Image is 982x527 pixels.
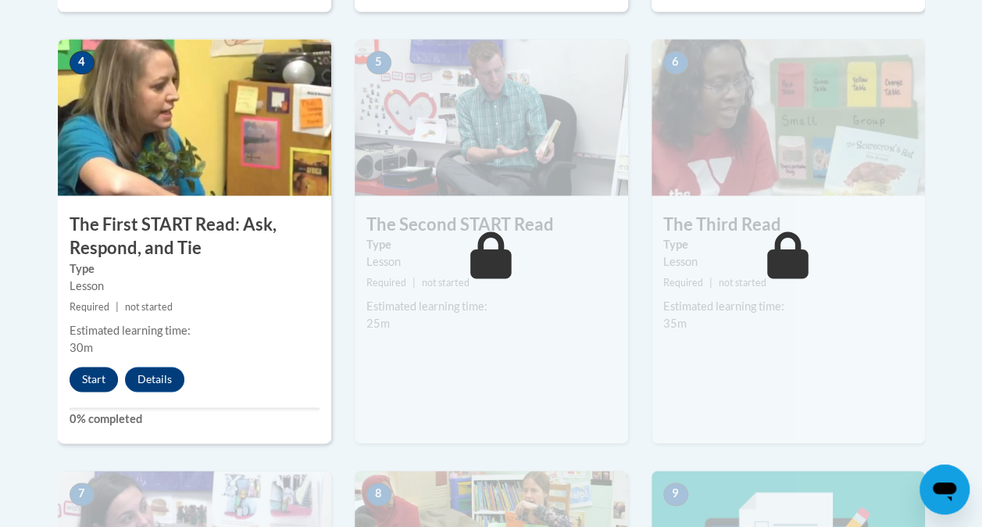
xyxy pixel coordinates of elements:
h3: The Third Read [652,213,925,237]
label: Type [663,236,913,253]
div: Lesson [70,278,320,295]
span: | [709,277,712,289]
span: 4 [70,51,95,74]
iframe: Button to launch messaging window [920,464,970,514]
span: 7 [70,482,95,506]
img: Course Image [58,39,331,195]
h3: The First START Read: Ask, Respond, and Tie [58,213,331,261]
span: 35m [663,317,687,330]
span: | [412,277,416,289]
img: Course Image [355,39,628,195]
span: 5 [366,51,391,74]
div: Estimated learning time: [663,298,913,315]
span: Required [663,277,703,289]
span: Required [366,277,406,289]
label: Type [70,260,320,278]
button: Details [125,367,184,392]
h3: The Second START Read [355,213,628,237]
img: Course Image [652,39,925,195]
span: not started [422,277,470,289]
span: Required [70,301,109,313]
label: Type [366,236,616,253]
button: Start [70,367,118,392]
label: 0% completed [70,410,320,428]
span: 9 [663,482,688,506]
span: | [116,301,119,313]
div: Estimated learning time: [70,322,320,339]
div: Lesson [366,253,616,271]
span: 6 [663,51,688,74]
span: not started [125,301,173,313]
span: 30m [70,341,93,354]
span: not started [719,277,766,289]
span: 8 [366,482,391,506]
div: Lesson [663,253,913,271]
span: 25m [366,317,390,330]
div: Estimated learning time: [366,298,616,315]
